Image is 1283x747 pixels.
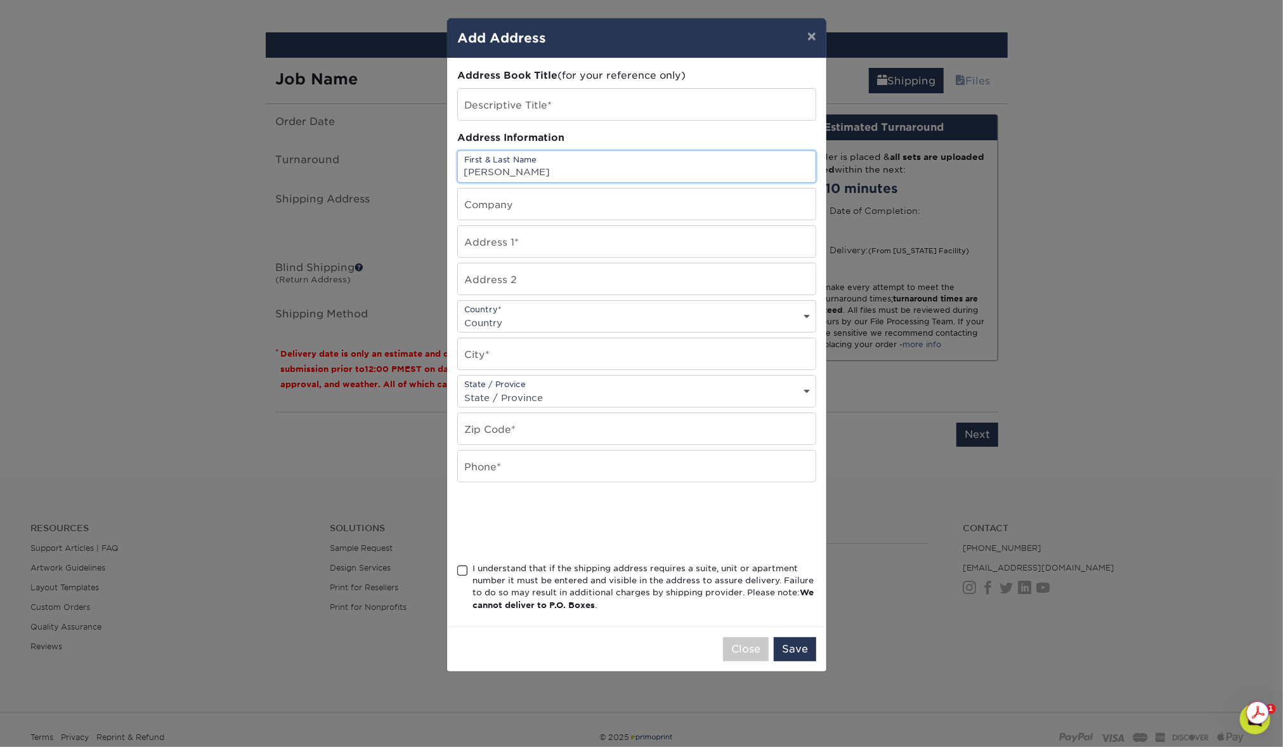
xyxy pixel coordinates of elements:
div: I understand that if the shipping address requires a suite, unit or apartment number it must be e... [472,562,816,612]
div: (for your reference only) [457,69,816,83]
button: Save [774,637,816,661]
button: Close [723,637,769,661]
div: Address Information [457,131,816,145]
iframe: reCAPTCHA [457,498,650,547]
span: Address Book Title [457,69,557,81]
button: × [797,18,826,54]
iframe: Intercom live chat [1240,704,1270,734]
h4: Add Address [457,29,816,48]
b: We cannot deliver to P.O. Boxes [472,588,814,609]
